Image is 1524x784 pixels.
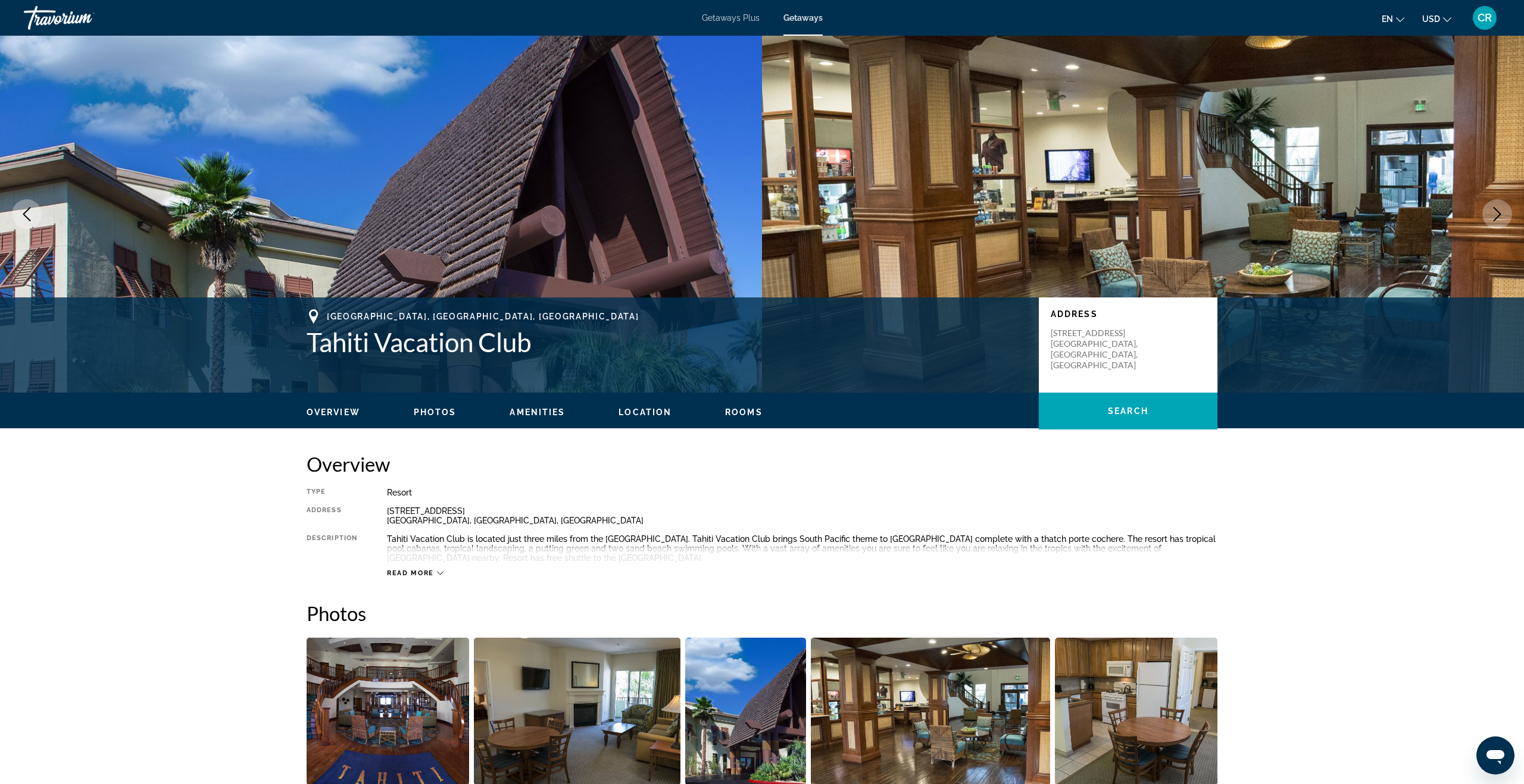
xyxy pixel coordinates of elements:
span: Overview [307,407,360,417]
button: Next image [1482,199,1512,229]
button: Location [619,407,672,418]
button: Rooms [725,407,763,418]
div: Address [307,506,357,525]
span: Location [619,407,672,417]
button: User Menu [1469,5,1500,30]
span: Search [1108,406,1148,416]
p: Address [1051,309,1206,319]
h2: Photos [307,601,1217,625]
button: Previous image [12,199,42,229]
div: [STREET_ADDRESS] [GEOGRAPHIC_DATA], [GEOGRAPHIC_DATA], [GEOGRAPHIC_DATA] [387,506,1217,525]
span: USD [1422,14,1440,24]
span: Read more [387,569,434,577]
button: Photos [414,407,457,418]
span: en [1382,14,1393,24]
span: Rooms [725,407,763,417]
span: Photos [414,407,457,417]
span: CR [1478,12,1492,24]
span: [GEOGRAPHIC_DATA], [GEOGRAPHIC_DATA], [GEOGRAPHIC_DATA] [327,312,639,321]
a: Getaways [783,13,823,23]
button: Read more [387,569,444,578]
span: Amenities [510,407,565,417]
a: Getaways Plus [702,13,760,23]
div: Type [307,488,357,497]
h2: Overview [307,452,1217,476]
h1: Tahiti Vacation Club [307,327,1027,357]
iframe: Button to launch messaging window [1476,736,1514,774]
div: Tahiti Vacation Club is located just three miles from the [GEOGRAPHIC_DATA]. Tahiti Vacation Club... [387,534,1217,563]
div: Description [307,534,357,563]
a: Travorium [24,2,143,33]
button: Overview [307,407,360,418]
button: Change currency [1422,10,1451,27]
button: Amenities [510,407,565,418]
button: Change language [1382,10,1404,27]
button: Search [1039,393,1217,429]
div: Resort [387,488,1217,497]
p: [STREET_ADDRESS] [GEOGRAPHIC_DATA], [GEOGRAPHIC_DATA], [GEOGRAPHIC_DATA] [1051,328,1146,371]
